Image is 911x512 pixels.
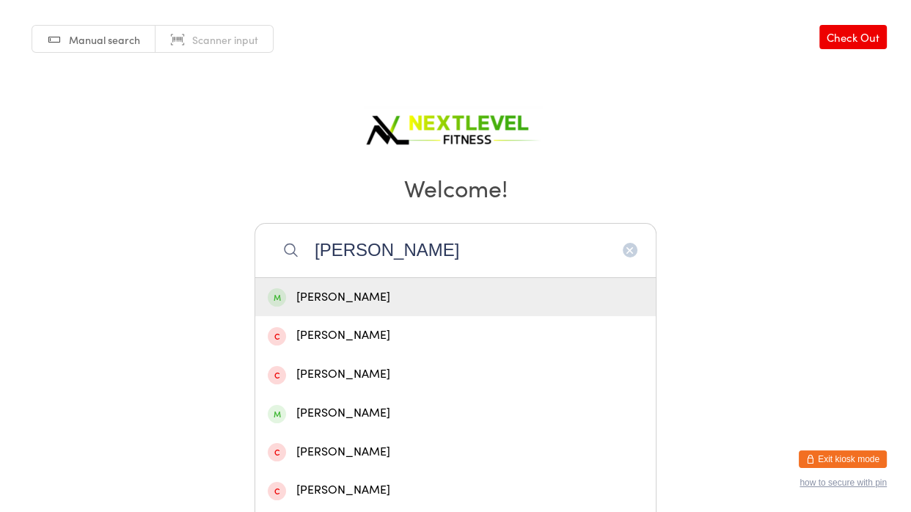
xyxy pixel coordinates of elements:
img: Next Level Fitness [364,103,547,150]
div: [PERSON_NAME] [268,403,643,423]
a: Check Out [819,25,887,49]
div: [PERSON_NAME] [268,288,643,307]
div: [PERSON_NAME] [268,365,643,384]
button: Exit kiosk mode [799,450,887,468]
div: [PERSON_NAME] [268,480,643,500]
span: Manual search [69,32,140,47]
h2: Welcome! [15,171,896,204]
div: [PERSON_NAME] [268,442,643,462]
input: Search [255,223,656,277]
button: how to secure with pin [800,478,887,488]
span: Scanner input [192,32,258,47]
div: [PERSON_NAME] [268,326,643,345]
